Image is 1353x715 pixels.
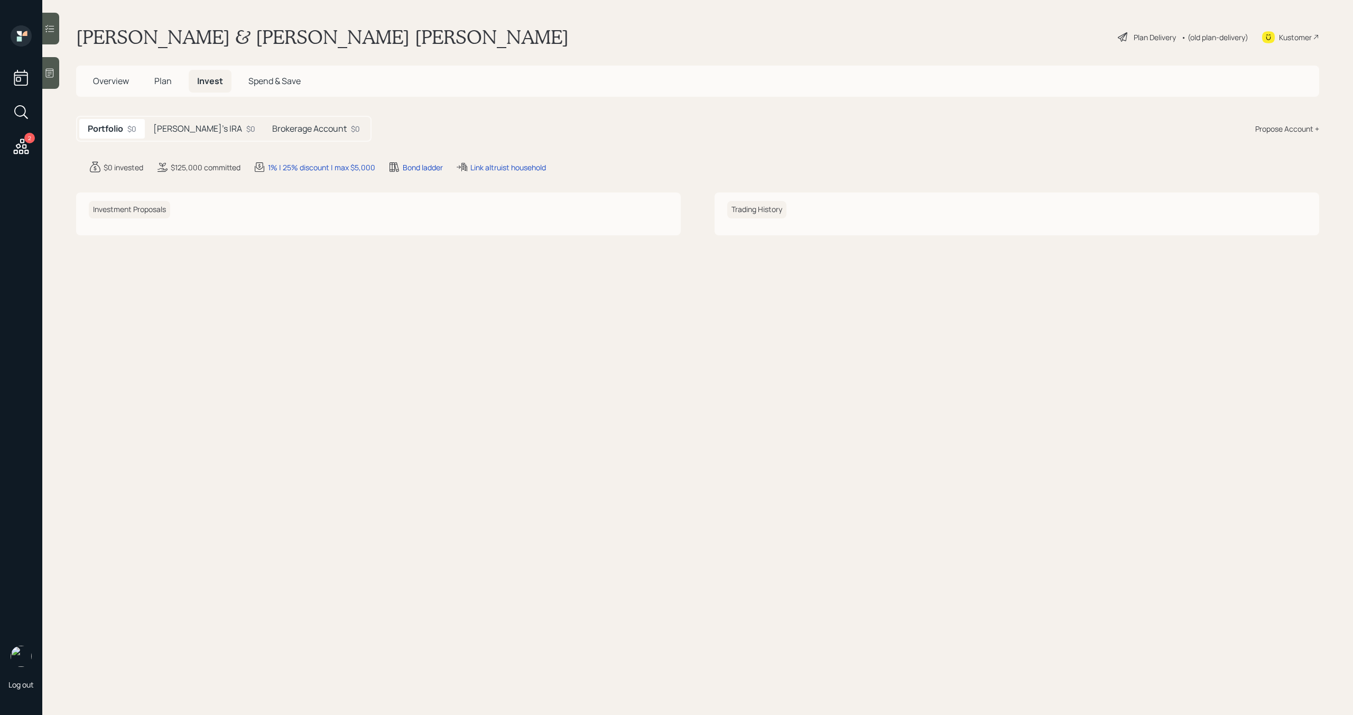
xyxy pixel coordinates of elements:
[24,133,35,143] div: 2
[127,123,136,134] div: $0
[93,75,129,87] span: Overview
[104,162,143,173] div: $0 invested
[11,646,32,667] img: michael-russo-headshot.png
[88,124,123,134] h5: Portfolio
[351,123,360,134] div: $0
[197,75,223,87] span: Invest
[171,162,240,173] div: $125,000 committed
[727,201,786,218] h6: Trading History
[470,162,546,173] div: Link altruist household
[154,75,172,87] span: Plan
[403,162,443,173] div: Bond ladder
[1255,123,1319,134] div: Propose Account +
[1279,32,1312,43] div: Kustomer
[1181,32,1248,43] div: • (old plan-delivery)
[272,124,347,134] h5: Brokerage Account
[8,680,34,690] div: Log out
[89,201,170,218] h6: Investment Proposals
[1134,32,1176,43] div: Plan Delivery
[248,75,301,87] span: Spend & Save
[268,162,375,173] div: 1% | 25% discount | max $5,000
[153,124,242,134] h5: [PERSON_NAME]'s IRA
[76,25,569,49] h1: [PERSON_NAME] & [PERSON_NAME] [PERSON_NAME]
[246,123,255,134] div: $0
